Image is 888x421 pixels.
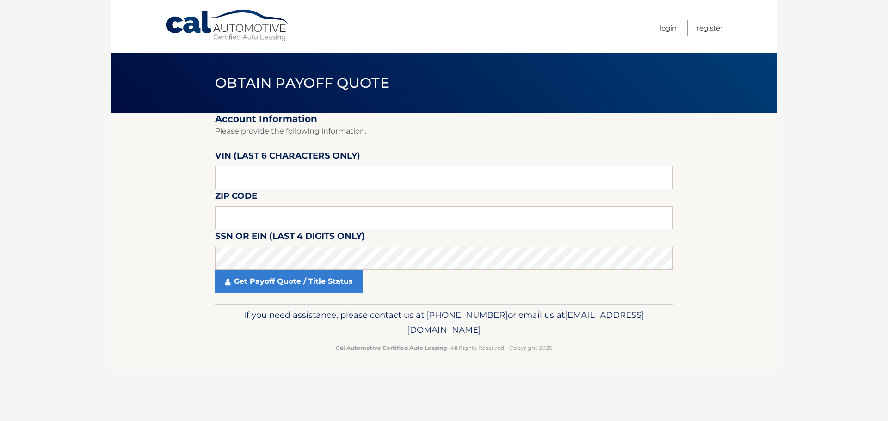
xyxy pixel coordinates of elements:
a: Get Payoff Quote / Title Status [215,270,363,293]
span: [PHONE_NUMBER] [426,310,508,320]
label: Zip Code [215,189,257,206]
h2: Account Information [215,113,673,125]
label: VIN (last 6 characters only) [215,149,360,166]
p: Please provide the following information. [215,125,673,138]
span: Obtain Payoff Quote [215,74,389,92]
p: If you need assistance, please contact us at: or email us at [221,308,667,337]
p: - All Rights Reserved - Copyright 2025 [221,343,667,353]
strong: Cal Automotive Certified Auto Leasing [336,344,447,351]
label: SSN or EIN (last 4 digits only) [215,229,365,246]
a: Register [697,20,723,36]
a: Cal Automotive [165,9,290,42]
a: Login [660,20,677,36]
